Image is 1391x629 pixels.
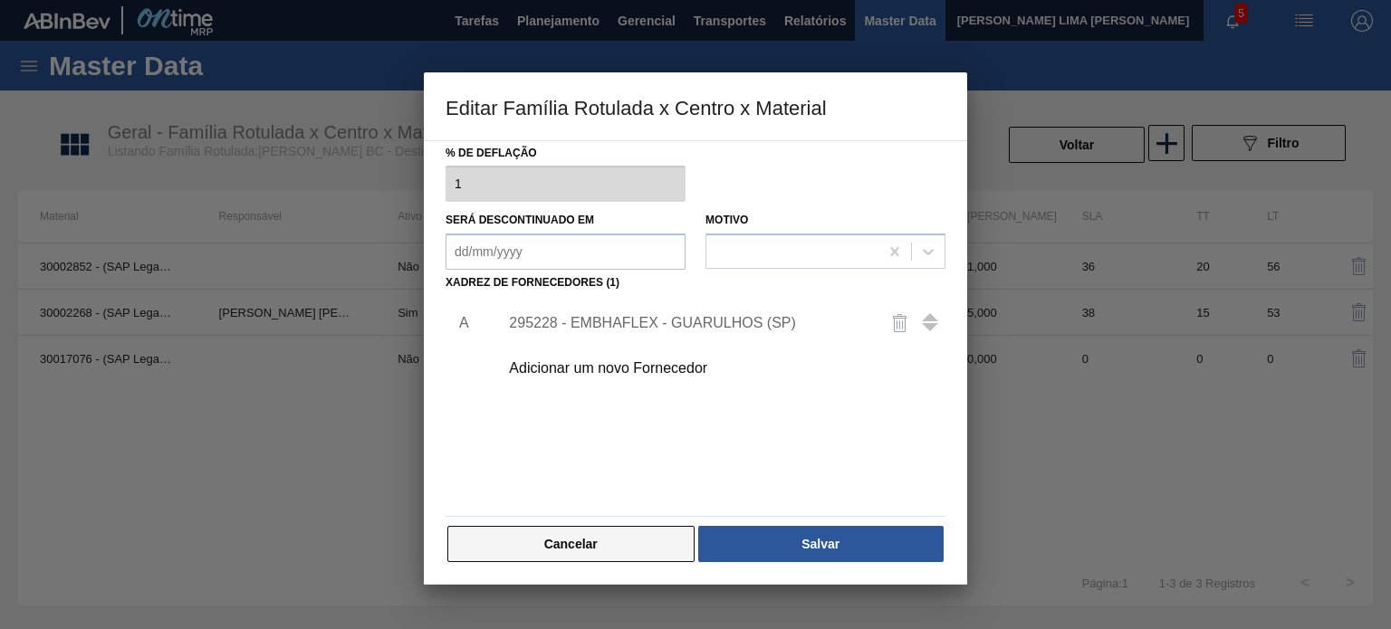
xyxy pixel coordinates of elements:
label: Motivo [705,214,748,226]
button: Cancelar [447,526,695,562]
button: delete-icon [878,301,922,345]
button: Salvar [698,526,944,562]
label: Será descontinuado em [446,214,594,226]
label: Xadrez de Fornecedores (1) [446,276,619,289]
h3: Editar Família Rotulada x Centro x Material [424,72,967,141]
li: A [446,300,474,346]
div: Adicionar um novo Fornecedor [509,360,864,376]
div: 295228 - EMBHAFLEX - GUARULHOS (SP) [509,315,864,331]
img: delete-icon [889,312,911,334]
label: % de deflação [446,140,686,167]
input: dd/mm/yyyy [446,233,686,270]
